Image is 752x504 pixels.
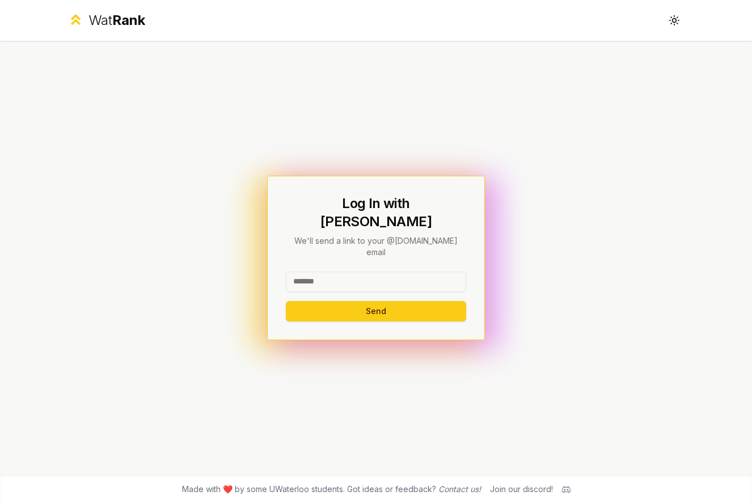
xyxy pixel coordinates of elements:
[490,484,553,495] div: Join our discord!
[438,484,481,494] a: Contact us!
[286,194,466,231] h1: Log In with [PERSON_NAME]
[182,484,481,495] span: Made with ❤️ by some UWaterloo students. Got ideas or feedback?
[286,235,466,258] p: We'll send a link to your @[DOMAIN_NAME] email
[88,11,145,29] div: Wat
[67,11,145,29] a: WatRank
[112,12,145,28] span: Rank
[286,301,466,321] button: Send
